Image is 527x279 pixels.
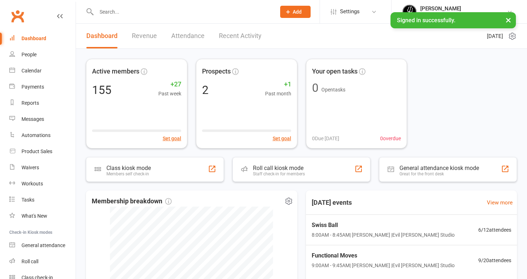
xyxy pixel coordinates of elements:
div: Roll call [21,259,38,264]
span: Open tasks [321,87,345,93]
div: Calendar [21,68,42,74]
div: Automations [21,132,51,138]
div: Roll call kiosk mode [253,165,305,171]
div: Messages [21,116,44,122]
div: Dashboard [21,36,46,41]
a: Recent Activity [219,24,262,48]
div: Payments [21,84,44,90]
div: [PERSON_NAME] [420,5,507,12]
button: × [502,12,515,28]
span: +27 [158,79,181,90]
span: Past week [158,90,181,98]
a: Payments [9,79,76,95]
div: Staff check-in for members [253,171,305,176]
span: Membership breakdown [92,196,172,207]
div: People [21,52,37,57]
span: Active members [92,66,139,77]
a: Reports [9,95,76,111]
h3: [DATE] events [306,196,358,209]
span: 9 / 20 attendees [478,256,511,264]
button: Set goal [273,134,291,142]
div: Product Sales [21,148,52,154]
a: View more [487,198,513,207]
a: Calendar [9,63,76,79]
span: Settings [340,4,360,20]
span: Functional Moves [312,251,455,260]
input: Search... [94,7,271,17]
span: 6 / 12 attendees [478,226,511,234]
span: Signed in successfully. [397,17,455,24]
div: 155 [92,84,111,96]
div: General attendance [21,242,65,248]
div: Waivers [21,165,39,170]
button: Set goal [163,134,181,142]
a: Messages [9,111,76,127]
a: People [9,47,76,63]
a: Workouts [9,176,76,192]
div: Great for the front desk [399,171,479,176]
button: Add [280,6,311,18]
div: General attendance kiosk mode [399,165,479,171]
div: What's New [21,213,47,219]
a: Dashboard [9,30,76,47]
div: Reports [21,100,39,106]
a: Tasks [9,192,76,208]
span: Add [293,9,302,15]
a: Automations [9,127,76,143]
a: Roll call [9,254,76,270]
a: Clubworx [9,7,27,25]
div: 2 [202,84,209,96]
a: Waivers [9,160,76,176]
span: [DATE] [487,32,503,41]
span: Swiss Ball [312,221,455,230]
div: Evil [PERSON_NAME] Personal Training [420,12,507,18]
span: 0 overdue [380,134,401,142]
div: Workouts [21,181,43,186]
span: 8:00AM - 8:45AM | [PERSON_NAME] | Evil [PERSON_NAME] Studio [312,231,455,239]
span: Past month [265,90,291,98]
div: Tasks [21,197,34,203]
img: thumb_image1652691556.png [402,5,417,19]
div: Members self check-in [106,171,151,176]
span: 0 Due [DATE] [312,134,339,142]
a: Product Sales [9,143,76,160]
a: What's New [9,208,76,224]
a: Attendance [171,24,205,48]
div: 0 [312,82,318,94]
span: Prospects [202,66,231,77]
span: 9:00AM - 9:45AM | [PERSON_NAME] | Evil [PERSON_NAME] Studio [312,261,455,269]
a: Revenue [132,24,157,48]
span: Your open tasks [312,66,358,77]
a: Dashboard [86,24,118,48]
span: +1 [265,79,291,90]
div: Class kiosk mode [106,165,151,171]
a: General attendance kiosk mode [9,237,76,254]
